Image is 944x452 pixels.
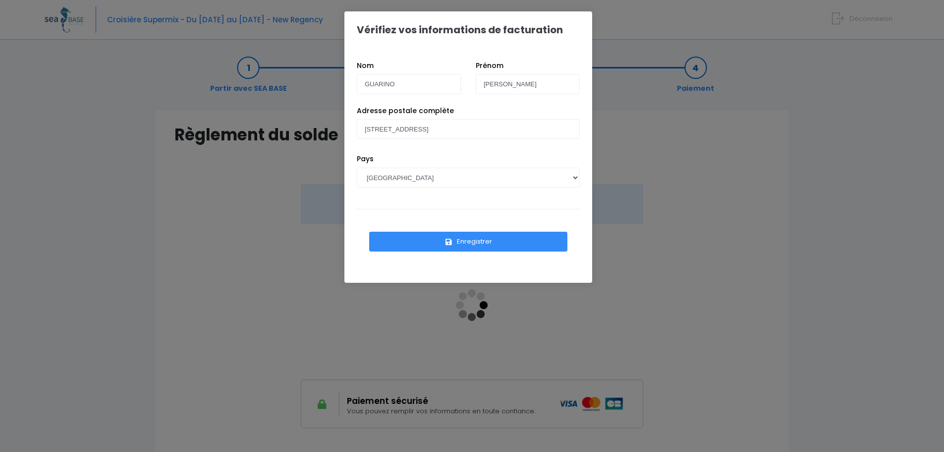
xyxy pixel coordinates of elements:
[357,106,454,116] label: Adresse postale complète
[357,154,374,164] label: Pays
[476,61,503,71] label: Prénom
[369,232,567,252] button: Enregistrer
[357,24,563,36] h1: Vérifiez vos informations de facturation
[357,61,374,71] label: Nom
